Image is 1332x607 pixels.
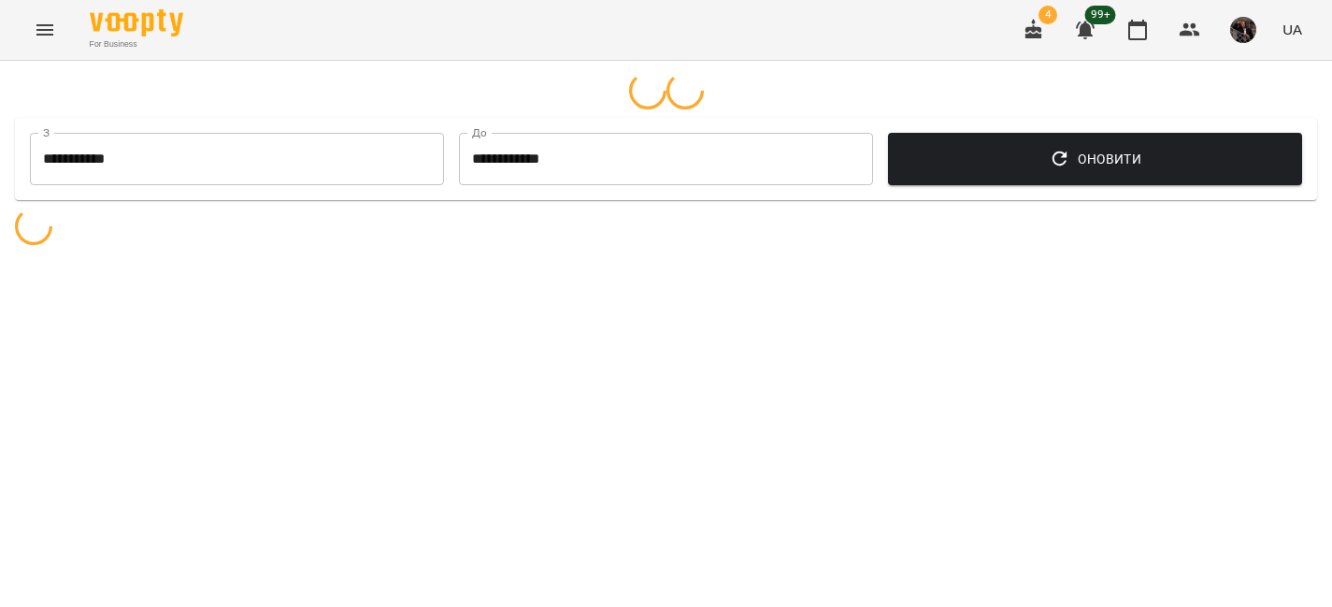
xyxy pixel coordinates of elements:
span: 4 [1038,6,1057,24]
span: For Business [90,38,183,51]
button: Оновити [888,133,1302,185]
span: 99+ [1085,6,1116,24]
span: Оновити [903,148,1287,170]
span: UA [1282,20,1302,39]
button: Menu [22,7,67,52]
img: Voopty Logo [90,9,183,36]
button: UA [1275,12,1310,47]
img: 8463428bc87f36892c86bf66b209d685.jpg [1230,17,1256,43]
